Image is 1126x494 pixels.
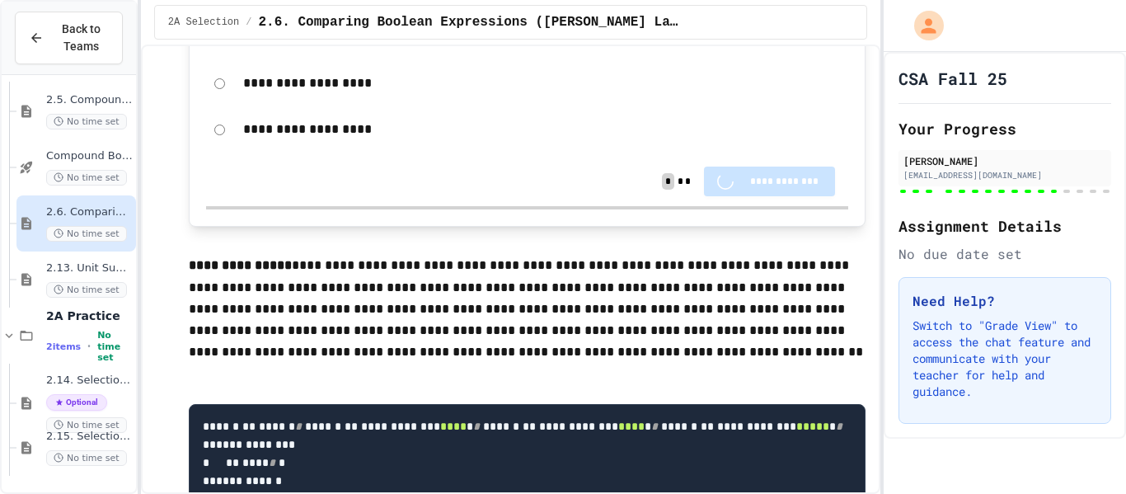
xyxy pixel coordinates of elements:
span: Optional [46,394,107,411]
span: Back to Teams [54,21,109,55]
p: Switch to "Grade View" to access the chat feature and communicate with your teacher for help and ... [913,318,1097,400]
h3: Need Help? [913,291,1097,311]
span: 2 items [46,341,81,352]
span: • [87,340,91,353]
span: No time set [46,417,127,433]
span: Compound Boolean Quiz [46,149,133,163]
h2: Your Progress [898,117,1111,140]
h1: CSA Fall 25 [898,67,1007,90]
span: No time set [97,330,133,363]
div: My Account [897,7,948,45]
span: 2.6. Comparing Boolean Expressions (De Morgan’s Laws) [258,12,680,32]
span: 2.15. Selection Coding Practice (2.1-2.6) [46,430,133,444]
span: No time set [46,282,127,298]
div: [PERSON_NAME] [903,153,1106,168]
span: No time set [46,170,127,186]
span: No time set [46,226,127,242]
span: 2.13. Unit Summary 2a Selection (2.1-2.6) [46,261,133,275]
span: No time set [46,114,127,129]
span: No time set [46,450,127,466]
span: 2A Practice [46,308,133,323]
span: / [246,16,251,29]
span: 2.14. Selection Mixed Up Code Practice (2.1-2.6) [46,374,133,388]
span: 2.5. Compound Boolean Expressions [46,93,133,107]
h2: Assignment Details [898,214,1111,238]
span: 2A Selection [168,16,239,29]
div: [EMAIL_ADDRESS][DOMAIN_NAME] [903,169,1106,181]
span: 2.6. Comparing Boolean Expressions ([PERSON_NAME] Laws) [46,205,133,219]
div: No due date set [898,244,1111,264]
